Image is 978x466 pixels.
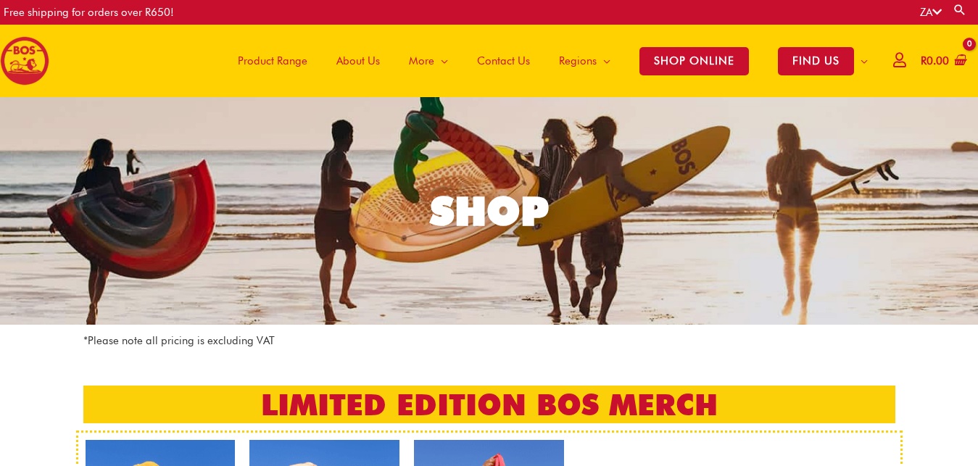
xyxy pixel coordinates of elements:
[322,25,394,97] a: About Us
[336,39,380,83] span: About Us
[83,386,895,423] h2: LIMITED EDITION BOS MERCH
[477,39,530,83] span: Contact Us
[212,25,882,97] nav: Site Navigation
[83,332,895,350] p: *Please note all pricing is excluding VAT
[223,25,322,97] a: Product Range
[625,25,763,97] a: SHOP ONLINE
[430,191,549,231] div: SHOP
[921,54,949,67] bdi: 0.00
[921,54,927,67] span: R
[409,39,434,83] span: More
[920,6,942,19] a: ZA
[778,47,854,75] span: FIND US
[953,3,967,17] a: Search button
[238,39,307,83] span: Product Range
[544,25,625,97] a: Regions
[639,47,749,75] span: SHOP ONLINE
[394,25,463,97] a: More
[463,25,544,97] a: Contact Us
[918,45,967,78] a: View Shopping Cart, empty
[559,39,597,83] span: Regions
